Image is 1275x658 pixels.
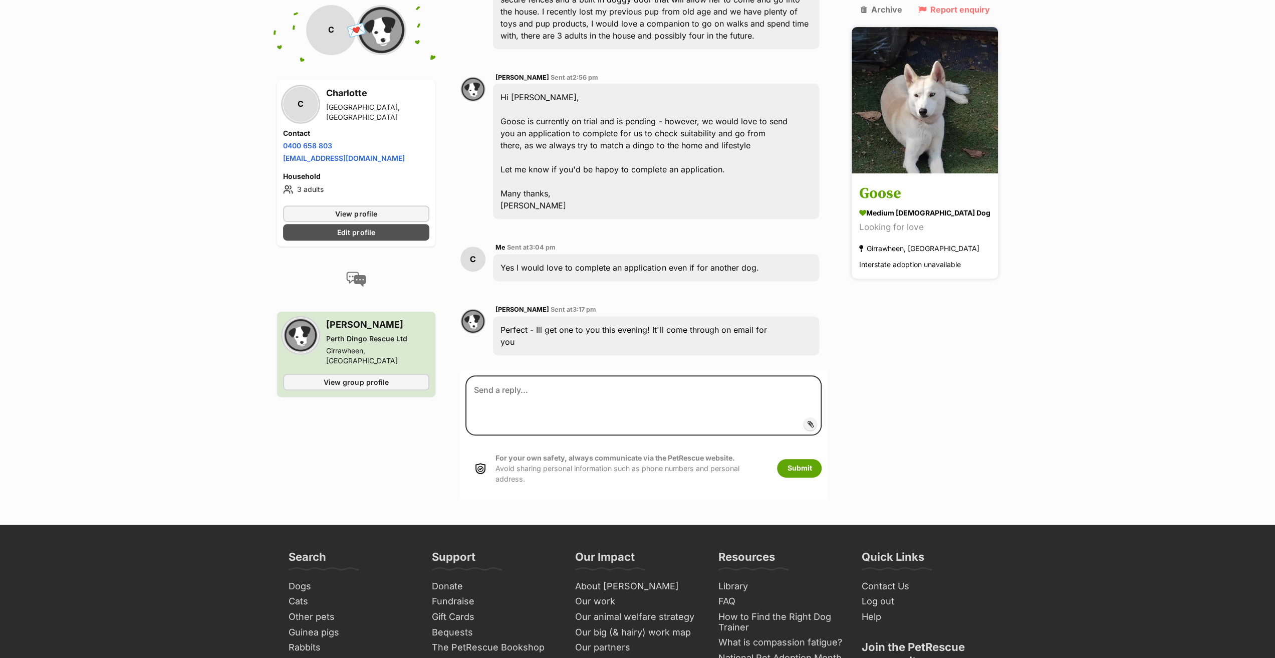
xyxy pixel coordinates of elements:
[859,242,979,256] div: Girrawheen, [GEOGRAPHIC_DATA]
[460,247,485,272] div: C
[337,227,375,238] span: Edit profile
[495,306,549,313] span: [PERSON_NAME]
[571,625,704,640] a: Our big (& hairy) work map
[859,208,990,218] div: medium [DEMOGRAPHIC_DATA] Dog
[428,640,561,655] a: The PetRescue Bookshop
[428,579,561,594] a: Donate
[495,454,735,462] strong: For your own safety, always communicate via the PetRescue website.
[495,244,505,251] span: Me
[507,244,556,251] span: Sent at
[860,5,902,14] a: Archive
[858,594,991,609] a: Log out
[714,635,848,650] a: What is compassion fatigue?
[859,183,990,205] h3: Goose
[283,87,318,122] div: C
[858,579,991,594] a: Contact Us
[283,183,430,195] li: 3 adults
[571,640,704,655] a: Our partners
[571,579,704,594] a: About [PERSON_NAME]
[573,74,598,81] span: 2:56 pm
[714,609,848,635] a: How to Find the Right Dog Trainer
[859,261,961,269] span: Interstate adoption unavailable
[283,205,430,222] a: View profile
[283,141,332,150] a: 0400 658 803
[859,221,990,235] div: Looking for love
[428,609,561,625] a: Gift Cards
[714,594,848,609] a: FAQ
[551,74,598,81] span: Sent at
[283,171,430,181] h4: Household
[918,5,989,14] a: Report enquiry
[289,550,326,570] h3: Search
[714,579,848,594] a: Library
[571,609,704,625] a: Our animal welfare strategy
[571,594,704,609] a: Our work
[460,309,485,334] img: Lara Rakas profile pic
[495,74,549,81] span: [PERSON_NAME]
[283,318,318,353] img: Perth Dingo Rescue Ltd profile pic
[326,318,430,332] h3: [PERSON_NAME]
[306,5,356,55] div: C
[335,208,377,219] span: View profile
[862,550,924,570] h3: Quick Links
[346,272,366,287] img: conversation-icon-4a6f8262b818ee0b60e3300018af0b2d0b884aa5de6e9bcb8d3d4eeb1a70a7c4.svg
[460,77,485,102] img: Lara Rakas profile pic
[285,625,418,640] a: Guinea pigs
[326,334,430,344] div: Perth Dingo Rescue Ltd
[428,625,561,640] a: Bequests
[551,306,596,313] span: Sent at
[285,640,418,655] a: Rabbits
[283,224,430,241] a: Edit profile
[285,594,418,609] a: Cats
[432,550,475,570] h3: Support
[283,154,405,162] a: [EMAIL_ADDRESS][DOMAIN_NAME]
[326,346,430,366] div: Girrawheen, [GEOGRAPHIC_DATA]
[529,244,556,251] span: 3:04 pm
[285,609,418,625] a: Other pets
[493,254,819,281] div: Yes I would love to complete an application even if for another dog.
[326,86,430,100] h3: Charlotte
[575,550,635,570] h3: Our Impact
[495,453,767,485] p: Avoid sharing personal information such as phone numbers and personal address.
[326,102,430,122] div: [GEOGRAPHIC_DATA], [GEOGRAPHIC_DATA]
[852,175,998,279] a: Goose medium [DEMOGRAPHIC_DATA] Dog Looking for love Girrawheen, [GEOGRAPHIC_DATA] Interstate ado...
[718,550,775,570] h3: Resources
[356,5,406,55] img: Perth Dingo Rescue Ltd profile pic
[283,374,430,390] a: View group profile
[852,27,998,173] img: Goose
[324,377,388,387] span: View group profile
[285,579,418,594] a: Dogs
[493,84,819,219] div: Hi [PERSON_NAME], Goose is currently on trial and is pending - however, we would love to send you...
[428,594,561,609] a: Fundraise
[493,316,819,355] div: Perfect - Ill get one to you this evening! It'll come through on email for you
[573,306,596,313] span: 3:17 pm
[858,609,991,625] a: Help
[283,128,430,138] h4: Contact
[345,20,368,41] span: 💌
[777,459,822,477] button: Submit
